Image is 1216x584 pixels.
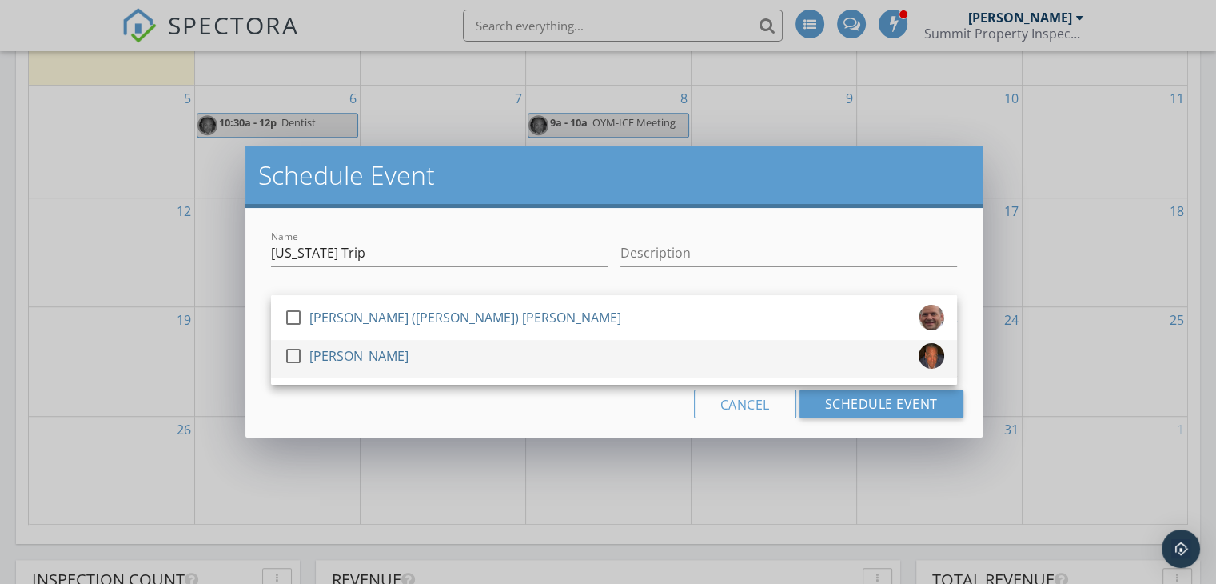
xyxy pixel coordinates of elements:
[309,305,621,330] div: [PERSON_NAME] ([PERSON_NAME]) [PERSON_NAME]
[694,390,796,418] button: Cancel
[309,343,409,369] div: [PERSON_NAME]
[919,343,944,369] img: img_1790.jpg
[258,159,970,191] h2: Schedule Event
[919,305,944,330] img: jimmy3.jpg
[799,390,963,418] button: Schedule Event
[1162,530,1200,568] div: Open Intercom Messenger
